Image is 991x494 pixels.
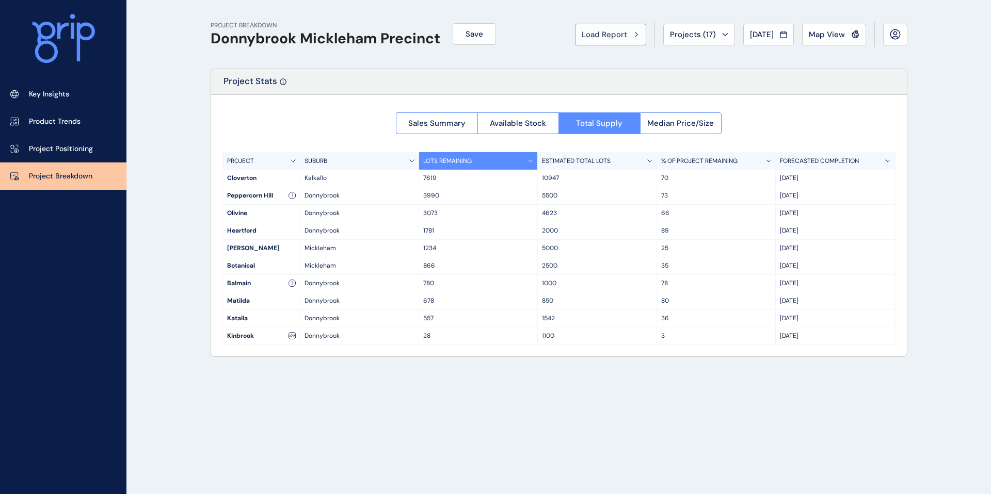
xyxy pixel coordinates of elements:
p: 557 [423,314,533,323]
p: [DATE] [780,244,890,253]
p: SUBURB [305,157,327,166]
p: 780 [423,279,533,288]
p: 2000 [542,226,652,235]
p: Donnybrook [305,209,414,218]
p: [DATE] [780,261,890,270]
div: Katalia [223,310,300,327]
div: Olivine [223,205,300,222]
p: [DATE] [780,279,890,288]
p: [DATE] [780,297,890,305]
button: Projects (17) [663,24,735,45]
p: Key Insights [29,89,69,100]
p: 28 [423,332,533,340]
p: Donnybrook [305,297,414,305]
p: 866 [423,261,533,270]
p: [DATE] [780,191,890,200]
p: LOTS REMAINING [423,157,472,166]
button: Sales Summary [396,112,477,134]
span: Median Price/Size [647,118,714,128]
p: 70 [661,174,771,183]
p: 1000 [542,279,652,288]
p: 5000 [542,244,652,253]
p: 10947 [542,174,652,183]
p: 3990 [423,191,533,200]
span: Total Supply [576,118,622,128]
p: 1542 [542,314,652,323]
p: 1781 [423,226,533,235]
p: 2500 [542,261,652,270]
p: 89 [661,226,771,235]
p: 73 [661,191,771,200]
span: Map View [809,29,845,40]
p: FORECASTED COMPLETION [780,157,859,166]
p: Donnybrook [305,226,414,235]
button: [DATE] [743,24,794,45]
p: Project Breakdown [29,171,92,182]
button: Total Supply [558,112,640,134]
p: [DATE] [780,226,890,235]
p: PROJECT BREAKDOWN [211,21,440,30]
p: 66 [661,209,771,218]
p: Project Positioning [29,144,93,154]
p: Mickleham [305,244,414,253]
div: Cloverton [223,170,300,187]
span: Save [466,29,483,39]
p: Mickleham [305,261,414,270]
p: 1234 [423,244,533,253]
p: 5500 [542,191,652,200]
div: Matilda [223,292,300,309]
div: [PERSON_NAME] [223,240,300,257]
p: 36 [661,314,771,323]
p: 4623 [542,209,652,218]
p: [DATE] [780,314,890,323]
div: Peppercorn Hill [223,187,300,204]
div: Botanical [223,257,300,274]
p: PROJECT [227,157,254,166]
button: Map View [802,24,866,45]
button: Load Report [575,24,646,45]
p: [DATE] [780,209,890,218]
h1: Donnybrook Mickleham Precinct [211,30,440,47]
p: [DATE] [780,174,890,183]
span: Sales Summary [408,118,466,128]
p: Donnybrook [305,332,414,340]
p: Donnybrook [305,191,414,200]
p: Donnybrook [305,279,414,288]
span: Load Report [582,29,627,40]
button: Median Price/Size [640,112,722,134]
p: Kalkallo [305,174,414,183]
p: 3073 [423,209,533,218]
p: 7619 [423,174,533,183]
span: Projects ( 17 ) [670,29,716,40]
p: 850 [542,297,652,305]
p: % OF PROJECT REMAINING [661,157,738,166]
p: Product Trends [29,117,81,127]
div: Heartford [223,222,300,239]
button: Save [453,23,496,45]
div: Balmain [223,275,300,292]
p: 678 [423,297,533,305]
div: Kinbrook [223,327,300,344]
button: Available Stock [477,112,559,134]
p: 25 [661,244,771,253]
p: 35 [661,261,771,270]
p: 1100 [542,332,652,340]
span: [DATE] [750,29,774,40]
p: 78 [661,279,771,288]
p: 80 [661,297,771,305]
p: ESTIMATED TOTAL LOTS [542,157,611,166]
p: [DATE] [780,332,890,340]
span: Available Stock [490,118,546,128]
p: Project Stats [223,75,277,94]
p: Donnybrook [305,314,414,323]
p: 3 [661,332,771,340]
